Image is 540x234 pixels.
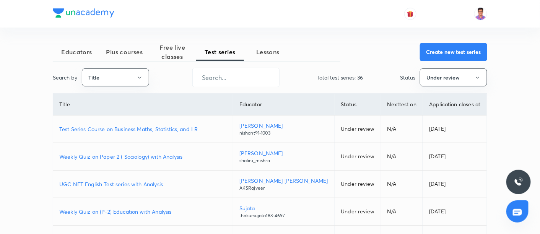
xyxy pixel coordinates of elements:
span: Free live classes [148,43,196,61]
p: [PERSON_NAME] [239,122,329,130]
td: Under review [335,115,381,143]
td: Under review [335,171,381,198]
a: Sujatathakursujata183-4697 [239,204,329,219]
td: Under review [335,198,381,226]
p: Sujata [239,204,329,212]
td: N/A [381,171,423,198]
th: Status [335,94,381,115]
a: Company Logo [53,8,114,19]
span: Educators [53,47,101,57]
p: [PERSON_NAME] [PERSON_NAME] [239,177,329,185]
span: Lessons [244,47,292,57]
th: Application closes at [423,94,487,115]
th: Educator [233,94,335,115]
button: Under review [420,68,487,86]
img: avatar [407,10,414,17]
a: UGC NET English Test series with Analysis [59,180,227,188]
p: [PERSON_NAME] [239,149,329,157]
button: Create new test series [420,43,487,61]
p: AKSRajveer [239,185,329,192]
p: shalini_mishra [239,157,329,164]
td: [DATE] [423,115,487,143]
p: Status [400,73,415,81]
td: Under review [335,143,381,171]
p: thakursujata183-4697 [239,212,329,219]
td: [DATE] [423,171,487,198]
th: Next test on [381,94,423,115]
img: Tejas Sharma [474,7,487,20]
td: N/A [381,143,423,171]
p: Total test series: 36 [317,73,363,81]
a: Test Series Course on Business Maths, Statistics, and LR [59,125,227,133]
input: Search... [193,68,279,87]
p: Search by [53,73,77,81]
a: [PERSON_NAME]shalini_mishra [239,149,329,164]
td: N/A [381,115,423,143]
th: Title [53,94,233,115]
span: Test series [196,47,244,57]
button: avatar [404,8,416,20]
a: Weekly Quiz on (P-2) Education with Analysis [59,208,227,216]
img: Company Logo [53,8,114,18]
td: [DATE] [423,198,487,226]
td: [DATE] [423,143,487,171]
span: Plus courses [101,47,148,57]
p: nishant91-1003 [239,130,329,136]
img: ttu [514,177,523,187]
a: [PERSON_NAME]nishant91-1003 [239,122,329,136]
a: [PERSON_NAME] [PERSON_NAME]AKSRajveer [239,177,329,192]
button: Title [82,68,149,86]
td: N/A [381,198,423,226]
a: Weekly Quiz on Paper 2 ( Sociology) with Analysis [59,153,227,161]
